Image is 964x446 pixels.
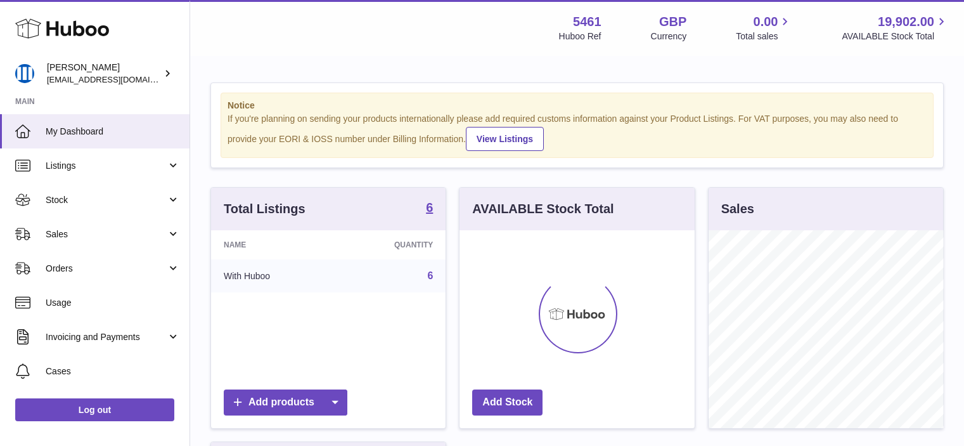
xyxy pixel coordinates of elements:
span: 19,902.00 [878,13,934,30]
span: Invoicing and Payments [46,331,167,343]
a: 6 [426,201,433,216]
span: Total sales [736,30,792,43]
span: Listings [46,160,167,172]
td: With Huboo [211,259,335,292]
div: Huboo Ref [559,30,601,43]
th: Name [211,230,335,259]
th: Quantity [335,230,446,259]
h3: AVAILABLE Stock Total [472,200,614,218]
a: 6 [427,270,433,281]
a: Log out [15,398,174,421]
div: Currency [651,30,687,43]
span: [EMAIL_ADDRESS][DOMAIN_NAME] [47,74,186,84]
strong: 6 [426,201,433,214]
a: View Listings [466,127,544,151]
span: Orders [46,263,167,275]
a: Add products [224,390,347,416]
img: oksana@monimoto.com [15,64,34,83]
span: Usage [46,297,180,309]
a: Add Stock [472,390,543,416]
a: 19,902.00 AVAILABLE Stock Total [842,13,949,43]
span: Sales [46,228,167,240]
span: Cases [46,365,180,377]
span: AVAILABLE Stock Total [842,30,949,43]
div: If you're planning on sending your products internationally please add required customs informati... [228,113,927,151]
span: My Dashboard [46,126,180,138]
a: 0.00 Total sales [736,13,792,43]
span: Stock [46,194,167,206]
h3: Sales [721,200,754,218]
div: [PERSON_NAME] [47,62,161,86]
strong: Notice [228,100,927,112]
span: 0.00 [754,13,778,30]
h3: Total Listings [224,200,305,218]
strong: 5461 [573,13,601,30]
strong: GBP [659,13,686,30]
